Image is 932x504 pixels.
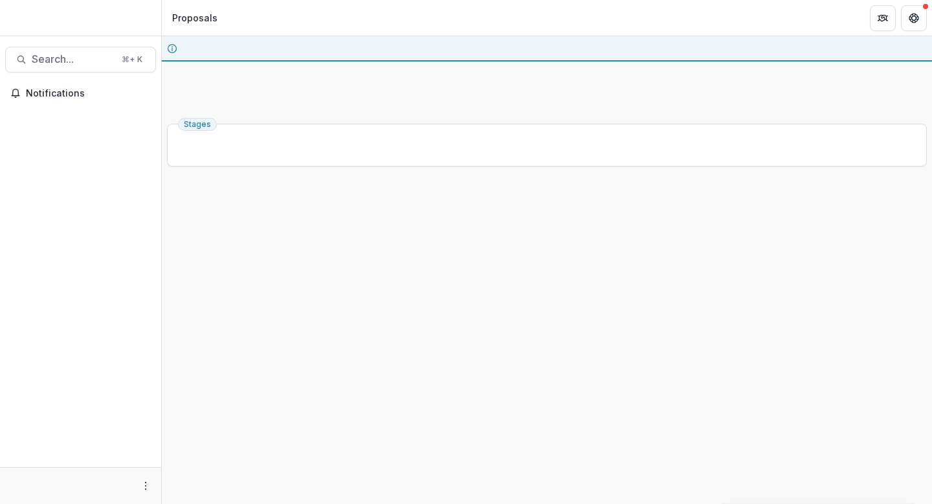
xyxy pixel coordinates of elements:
[167,8,223,27] nav: breadcrumb
[172,11,217,25] div: Proposals
[870,5,896,31] button: Partners
[32,53,114,65] span: Search...
[138,478,153,494] button: More
[901,5,927,31] button: Get Help
[26,88,151,99] span: Notifications
[184,120,211,129] span: Stages
[5,47,156,73] button: Search...
[5,83,156,104] button: Notifications
[119,52,145,67] div: ⌘ + K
